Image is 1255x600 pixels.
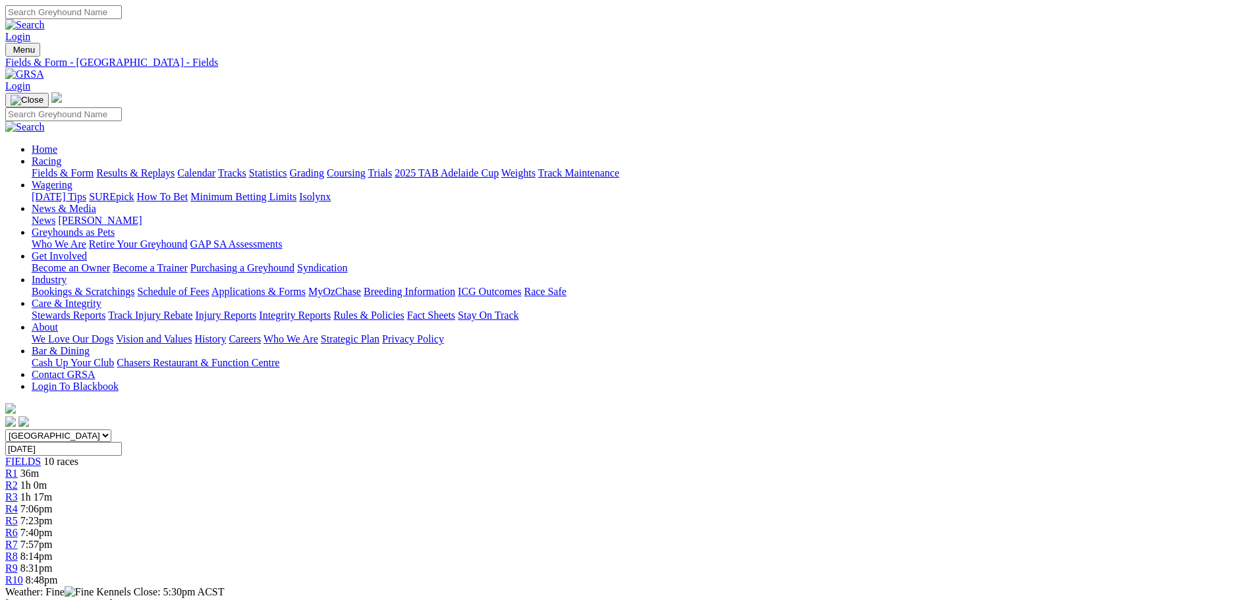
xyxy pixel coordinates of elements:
a: About [32,321,58,333]
a: News & Media [32,203,96,214]
a: Applications & Forms [211,286,306,297]
a: Stewards Reports [32,310,105,321]
a: R3 [5,491,18,503]
a: Chasers Restaurant & Function Centre [117,357,279,368]
span: 7:23pm [20,515,53,526]
span: 36m [20,468,39,479]
a: [PERSON_NAME] [58,215,142,226]
a: R4 [5,503,18,514]
input: Search [5,107,122,121]
img: Close [11,95,43,105]
a: Cash Up Your Club [32,357,114,368]
a: R6 [5,527,18,538]
a: Fields & Form [32,167,94,178]
a: Isolynx [299,191,331,202]
a: Bookings & Scratchings [32,286,134,297]
a: R2 [5,479,18,491]
span: 10 races [43,456,78,467]
a: Minimum Betting Limits [190,191,296,202]
a: GAP SA Assessments [190,238,283,250]
img: logo-grsa-white.png [51,92,62,103]
button: Toggle navigation [5,43,40,57]
a: Track Injury Rebate [108,310,192,321]
a: Injury Reports [195,310,256,321]
a: Become a Trainer [113,262,188,273]
div: Industry [32,286,1250,298]
span: 7:57pm [20,539,53,550]
span: 8:48pm [26,574,58,586]
a: Race Safe [524,286,566,297]
a: Login [5,80,30,92]
a: 2025 TAB Adelaide Cup [395,167,499,178]
a: Who We Are [32,238,86,250]
a: [DATE] Tips [32,191,86,202]
div: News & Media [32,215,1250,227]
a: Results & Replays [96,167,175,178]
a: Integrity Reports [259,310,331,321]
span: Weather: Fine [5,586,96,597]
a: Careers [229,333,261,344]
span: 1h 0m [20,479,47,491]
a: R5 [5,515,18,526]
img: twitter.svg [18,416,29,427]
img: Search [5,121,45,133]
a: Schedule of Fees [137,286,209,297]
img: facebook.svg [5,416,16,427]
a: Tracks [218,167,246,178]
a: Contact GRSA [32,369,95,380]
a: ICG Outcomes [458,286,521,297]
a: Bar & Dining [32,345,90,356]
a: Become an Owner [32,262,110,273]
input: Select date [5,442,122,456]
a: Who We Are [264,333,318,344]
a: Industry [32,274,67,285]
a: Purchasing a Greyhound [190,262,294,273]
a: Rules & Policies [333,310,404,321]
a: Fields & Form - [GEOGRAPHIC_DATA] - Fields [5,57,1250,68]
span: 8:14pm [20,551,53,562]
a: Strategic Plan [321,333,379,344]
span: Menu [13,45,35,55]
a: Login [5,31,30,42]
span: 7:06pm [20,503,53,514]
span: Kennels Close: 5:30pm ACST [96,586,224,597]
a: Stay On Track [458,310,518,321]
a: Track Maintenance [538,167,619,178]
img: Search [5,19,45,31]
a: Trials [368,167,392,178]
div: Get Involved [32,262,1250,274]
a: R7 [5,539,18,550]
div: Bar & Dining [32,357,1250,369]
a: Fact Sheets [407,310,455,321]
a: R10 [5,574,23,586]
a: Breeding Information [364,286,455,297]
span: R8 [5,551,18,562]
a: Calendar [177,167,215,178]
a: Privacy Policy [382,333,444,344]
a: How To Bet [137,191,188,202]
input: Search [5,5,122,19]
a: Statistics [249,167,287,178]
span: 8:31pm [20,562,53,574]
div: Care & Integrity [32,310,1250,321]
a: Weights [501,167,536,178]
a: FIELDS [5,456,41,467]
a: MyOzChase [308,286,361,297]
span: 7:40pm [20,527,53,538]
div: Wagering [32,191,1250,203]
a: Wagering [32,179,72,190]
div: Greyhounds as Pets [32,238,1250,250]
a: R1 [5,468,18,479]
img: Fine [65,586,94,598]
a: Syndication [297,262,347,273]
a: Grading [290,167,324,178]
a: SUREpick [89,191,134,202]
a: R9 [5,562,18,574]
